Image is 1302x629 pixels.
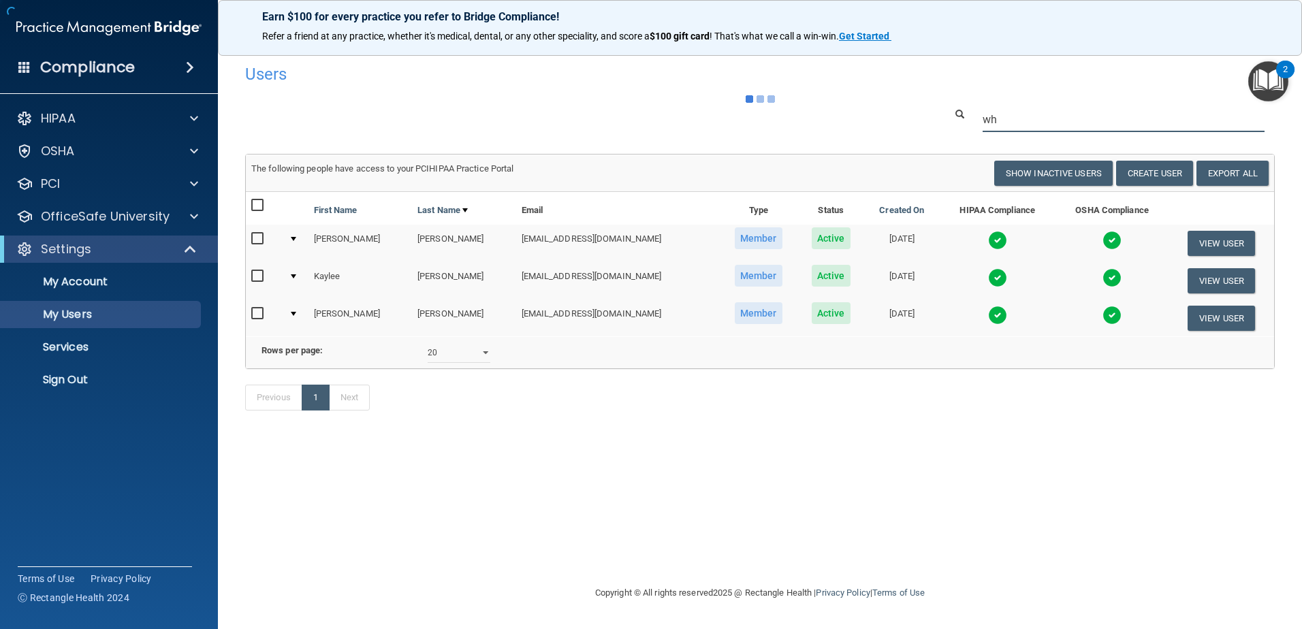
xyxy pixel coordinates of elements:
a: Settings [16,241,197,257]
td: [EMAIL_ADDRESS][DOMAIN_NAME] [516,300,720,336]
span: Refer a friend at any practice, whether it's medical, dental, or any other speciality, and score a [262,31,650,42]
p: PCI [41,176,60,192]
span: Active [812,265,851,287]
img: tick.e7d51cea.svg [1102,268,1122,287]
th: HIPAA Compliance [940,192,1055,225]
b: Rows per page: [261,345,323,355]
button: View User [1188,268,1255,293]
img: ajax-loader.4d491dd7.gif [746,95,775,103]
h4: Compliance [40,58,135,77]
span: Member [735,227,782,249]
a: Previous [245,385,302,410]
a: Export All [1196,161,1269,186]
a: Last Name [417,202,468,219]
a: HIPAA [16,110,198,127]
span: Ⓒ Rectangle Health 2024 [18,591,129,604]
input: Search [983,107,1265,132]
p: My Account [9,275,195,289]
button: Open Resource Center, 2 new notifications [1248,61,1288,101]
span: ! That's what we call a win-win. [710,31,839,42]
th: Email [516,192,720,225]
a: Next [329,385,370,410]
a: Privacy Policy [91,572,152,585]
span: Active [812,302,851,324]
a: Terms of Use [872,587,925,598]
p: Settings [41,241,91,257]
p: My Users [9,308,195,321]
strong: $100 gift card [650,31,710,42]
p: HIPAA [41,110,76,127]
img: tick.e7d51cea.svg [1102,306,1122,325]
span: Member [735,302,782,324]
p: OSHA [41,143,75,159]
td: Kaylee [308,262,413,300]
a: PCI [16,176,198,192]
img: tick.e7d51cea.svg [988,268,1007,287]
td: [PERSON_NAME] [308,300,413,336]
button: View User [1188,306,1255,331]
img: tick.e7d51cea.svg [988,306,1007,325]
td: [PERSON_NAME] [412,262,516,300]
a: Get Started [839,31,891,42]
td: [PERSON_NAME] [412,300,516,336]
td: [DATE] [864,300,939,336]
h4: Users [245,65,838,83]
p: OfficeSafe University [41,208,170,225]
span: Active [812,227,851,249]
div: Copyright © All rights reserved 2025 @ Rectangle Health | | [511,571,1009,615]
td: [EMAIL_ADDRESS][DOMAIN_NAME] [516,225,720,262]
th: Status [797,192,864,225]
img: tick.e7d51cea.svg [988,231,1007,250]
button: Show Inactive Users [994,161,1113,186]
img: PMB logo [16,14,202,42]
a: First Name [314,202,358,219]
div: 2 [1283,69,1288,87]
button: View User [1188,231,1255,256]
td: [DATE] [864,262,939,300]
p: Sign Out [9,373,195,387]
td: [PERSON_NAME] [308,225,413,262]
td: [PERSON_NAME] [412,225,516,262]
a: 1 [302,385,330,410]
a: Created On [879,202,924,219]
th: Type [719,192,797,225]
button: Create User [1116,161,1193,186]
strong: Get Started [839,31,889,42]
th: OSHA Compliance [1055,192,1169,225]
a: Terms of Use [18,572,74,585]
td: [EMAIL_ADDRESS][DOMAIN_NAME] [516,262,720,300]
a: Privacy Policy [816,587,870,598]
td: [DATE] [864,225,939,262]
p: Services [9,340,195,354]
a: OfficeSafe University [16,208,198,225]
img: tick.e7d51cea.svg [1102,231,1122,250]
a: OSHA [16,143,198,159]
p: Earn $100 for every practice you refer to Bridge Compliance! [262,10,1258,23]
span: The following people have access to your PCIHIPAA Practice Portal [251,163,514,174]
span: Member [735,265,782,287]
